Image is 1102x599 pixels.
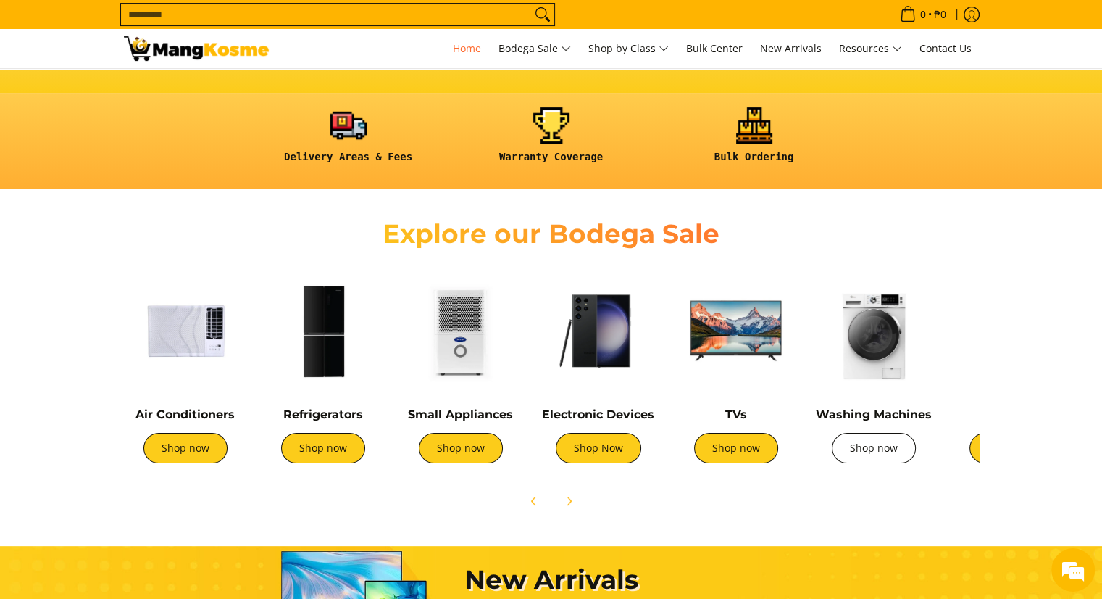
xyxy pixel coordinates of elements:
[660,107,848,175] a: <h6><strong>Bulk Ordering</strong></h6>
[498,40,571,58] span: Bodega Sale
[341,218,761,250] h2: Explore our Bodega Sale
[760,41,822,55] span: New Arrivals
[124,36,269,61] img: Mang Kosme: Your Home Appliances Warehouse Sale Partner!
[537,269,660,392] img: Electronic Devices
[531,4,554,25] button: Search
[453,41,481,55] span: Home
[919,41,972,55] span: Contact Us
[419,433,503,463] a: Shop now
[124,269,247,392] img: Air Conditioners
[135,408,235,421] a: Air Conditioners
[399,269,522,392] img: Small Appliances
[281,433,365,463] a: Shop now
[679,29,750,68] a: Bulk Center
[408,408,513,421] a: Small Appliances
[262,269,385,392] img: Refrigerators
[839,40,902,58] span: Resources
[725,408,747,421] a: TVs
[832,433,916,463] a: Shop now
[457,107,646,175] a: <h6><strong>Warranty Coverage</strong></h6>
[812,269,935,392] img: Washing Machines
[283,29,979,68] nav: Main Menu
[753,29,829,68] a: New Arrivals
[675,269,798,392] img: TVs
[556,433,641,463] a: Shop Now
[446,29,488,68] a: Home
[918,9,928,20] span: 0
[581,29,676,68] a: Shop by Class
[283,408,363,421] a: Refrigerators
[832,29,909,68] a: Resources
[816,408,932,421] a: Washing Machines
[553,485,585,517] button: Next
[491,29,578,68] a: Bodega Sale
[143,433,228,463] a: Shop now
[932,9,948,20] span: ₱0
[518,485,550,517] button: Previous
[542,408,654,421] a: Electronic Devices
[969,433,1053,463] a: Shop now
[950,269,1073,392] img: Cookers
[254,107,443,175] a: <h6><strong>Delivery Areas & Fees</strong></h6>
[686,41,743,55] span: Bulk Center
[896,7,951,22] span: •
[588,40,669,58] span: Shop by Class
[912,29,979,68] a: Contact Us
[694,433,778,463] a: Shop now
